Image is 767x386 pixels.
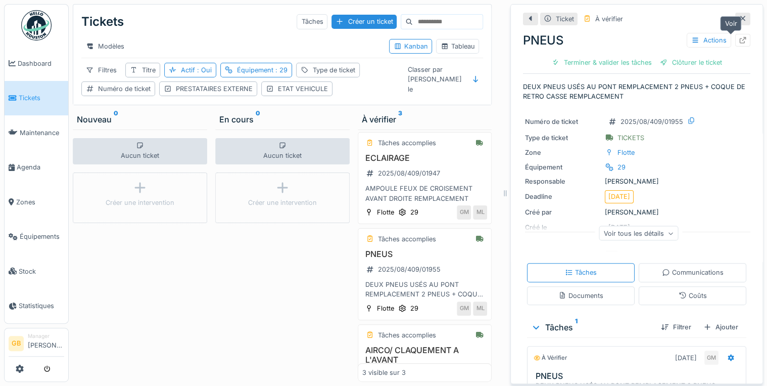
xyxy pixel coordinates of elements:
li: [PERSON_NAME] [28,332,64,354]
div: TICKETS [617,133,644,143]
span: Zones [16,197,64,207]
div: GM [457,205,471,220]
img: Badge_color-CXgf-gQk.svg [21,10,52,40]
div: Tâches accomplies [378,330,436,340]
div: Zone [525,148,601,157]
div: Aucun ticket [73,138,207,164]
div: Tableau [441,41,474,51]
div: 29 [410,207,418,217]
div: Type de ticket [313,65,355,75]
div: Titre [142,65,156,75]
p: DEUX PNEUS USÉS AU PONT REMPLACEMENT 2 PNEUS + COQUE DE RETRO CASSE REMPLACEMENT [523,82,750,101]
sup: 0 [114,113,118,125]
span: Tickets [19,93,64,103]
div: Créer une intervention [248,198,317,207]
li: GB [9,336,24,351]
sup: 1 [575,321,578,333]
a: Équipements [5,220,68,254]
div: Voir [720,16,741,31]
div: Type de ticket [525,133,601,143]
div: Actif [181,65,212,75]
div: [DATE] [608,192,630,201]
div: DEUX PNEUS USÉS AU PONT REMPLACEMENT 2 PNEUS + COQUE DE RETRO CASSE REMPLACEMENT [362,280,488,299]
div: Créer un ticket [331,15,397,28]
div: Actions [687,33,731,48]
div: Nouveau [77,113,203,125]
div: Numéro de ticket [525,117,601,126]
div: [DATE] [675,353,697,363]
div: PNEUS [523,31,750,50]
sup: 0 [256,113,260,125]
div: Tâches [531,321,653,333]
a: Agenda [5,150,68,185]
h3: ECLAIRAGE [362,153,488,163]
div: Clôturer le ticket [656,56,726,69]
div: Kanban [394,41,427,51]
div: ML [473,205,487,220]
div: Coûts [679,291,707,301]
a: Dashboard [5,46,68,81]
span: Équipements [20,232,64,241]
a: Tickets [5,81,68,116]
div: Communications [662,268,724,277]
div: Voir tous les détails [599,226,679,241]
div: PRESTATAIRES EXTERNE [176,84,253,94]
div: ML [473,302,487,316]
div: GM [457,302,471,316]
div: Tâches [565,268,597,277]
div: [PERSON_NAME] [525,207,748,217]
div: À vérifier [534,354,567,362]
span: Maintenance [20,128,64,138]
h3: AIRCO/ CLAQUEMENT A L'AVANT [362,346,488,365]
div: Ticket [556,14,574,24]
sup: 3 [398,113,402,125]
div: En cours [219,113,346,125]
div: [PERSON_NAME] [525,177,748,186]
div: Équipement [237,65,287,75]
div: Équipement [525,162,601,172]
span: Agenda [17,162,64,172]
div: 29 [617,162,626,172]
div: Modèles [81,39,129,54]
div: Créé par [525,207,601,217]
a: GB Manager[PERSON_NAME] [9,332,64,357]
div: Tâches accomplies [378,138,436,148]
div: 3 visible sur 3 [362,368,406,377]
div: Créer une intervention [106,198,174,207]
div: Aucun ticket [215,138,350,164]
a: Statistiques [5,289,68,324]
div: GM [704,351,718,365]
div: Filtrer [657,320,695,334]
div: Tickets [81,9,124,35]
div: 2025/08/409/01947 [378,168,440,178]
span: : 29 [273,66,287,74]
div: Flotte [617,148,635,157]
div: 2025/08/409/01955 [378,265,441,274]
div: À vérifier [595,14,623,24]
div: À vérifier [362,113,488,125]
div: 2025/08/409/01955 [620,117,683,126]
div: Documents [558,291,603,301]
a: Stock [5,254,68,289]
div: Ajouter [699,320,742,334]
div: Flotte [377,304,394,313]
div: Flotte [377,207,394,217]
span: Dashboard [18,59,64,68]
span: Statistiques [19,301,64,311]
div: Filtres [81,63,121,77]
span: Stock [19,267,64,276]
span: : Oui [195,66,212,74]
div: Classer par [PERSON_NAME] le [403,62,466,97]
div: 29 [410,304,418,313]
div: Deadline [525,192,601,201]
div: Terminer & valider les tâches [548,56,656,69]
div: ETAT VEHICULE [278,84,328,94]
div: Numéro de ticket [98,84,151,94]
div: Tâches accomplies [378,234,436,244]
a: Zones [5,185,68,220]
a: Maintenance [5,115,68,150]
h3: PNEUS [362,249,488,259]
div: Responsable [525,177,601,186]
div: Manager [28,332,64,340]
div: AMPOULE FEUX DE CROISEMENT AVANT DROITE REMPLACEMENT [362,184,488,203]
